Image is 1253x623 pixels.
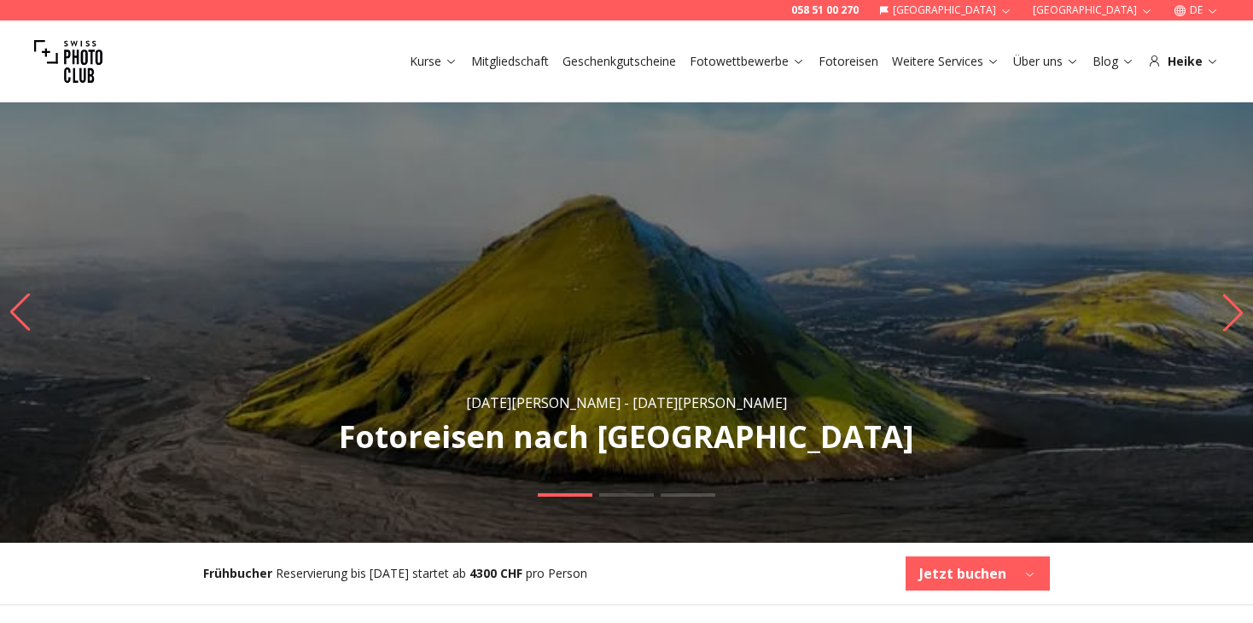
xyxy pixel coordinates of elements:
a: Geschenkgutscheine [562,53,676,70]
h1: Fotoreisen nach [GEOGRAPHIC_DATA] [339,420,914,454]
img: Swiss photo club [34,27,102,96]
a: Fotowettbewerbe [690,53,805,70]
div: Heike [1148,53,1219,70]
button: Fotoreisen [812,49,885,73]
button: Über uns [1006,49,1086,73]
button: Blog [1086,49,1141,73]
button: Mitgliedschaft [464,49,556,73]
span: Reservierung bis [DATE] startet ab [276,565,466,581]
a: Mitgliedschaft [471,53,549,70]
a: Weitere Services [892,53,999,70]
span: pro Person [526,565,587,581]
button: Jetzt buchen [906,556,1050,591]
a: Fotoreisen [819,53,878,70]
button: Kurse [403,49,464,73]
button: Weitere Services [885,49,1006,73]
button: Fotowettbewerbe [683,49,812,73]
b: Frühbucher [203,565,272,581]
a: Blog [1093,53,1134,70]
a: Kurse [410,53,457,70]
b: 4300 CHF [469,565,522,581]
div: [DATE][PERSON_NAME] - [DATE][PERSON_NAME] [466,393,787,413]
a: Über uns [1013,53,1079,70]
button: Geschenkgutscheine [556,49,683,73]
a: 058 51 00 270 [791,3,859,17]
b: Jetzt buchen [919,563,1006,584]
